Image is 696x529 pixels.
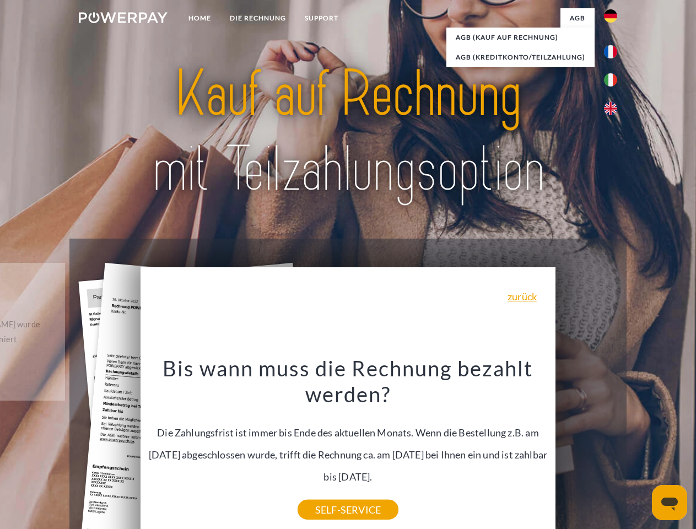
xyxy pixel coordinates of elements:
[105,53,591,211] img: title-powerpay_de.svg
[652,485,687,520] iframe: Schaltfläche zum Öffnen des Messaging-Fensters
[220,8,295,28] a: DIE RECHNUNG
[147,355,549,408] h3: Bis wann muss die Rechnung bezahlt werden?
[147,355,549,510] div: Die Zahlungsfrist ist immer bis Ende des aktuellen Monats. Wenn die Bestellung z.B. am [DATE] abg...
[79,12,168,23] img: logo-powerpay-white.svg
[604,9,617,23] img: de
[179,8,220,28] a: Home
[604,73,617,87] img: it
[508,292,537,301] a: zurück
[560,8,595,28] a: agb
[295,8,348,28] a: SUPPORT
[446,28,595,47] a: AGB (Kauf auf Rechnung)
[604,102,617,115] img: en
[446,47,595,67] a: AGB (Kreditkonto/Teilzahlung)
[604,45,617,58] img: fr
[298,500,398,520] a: SELF-SERVICE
